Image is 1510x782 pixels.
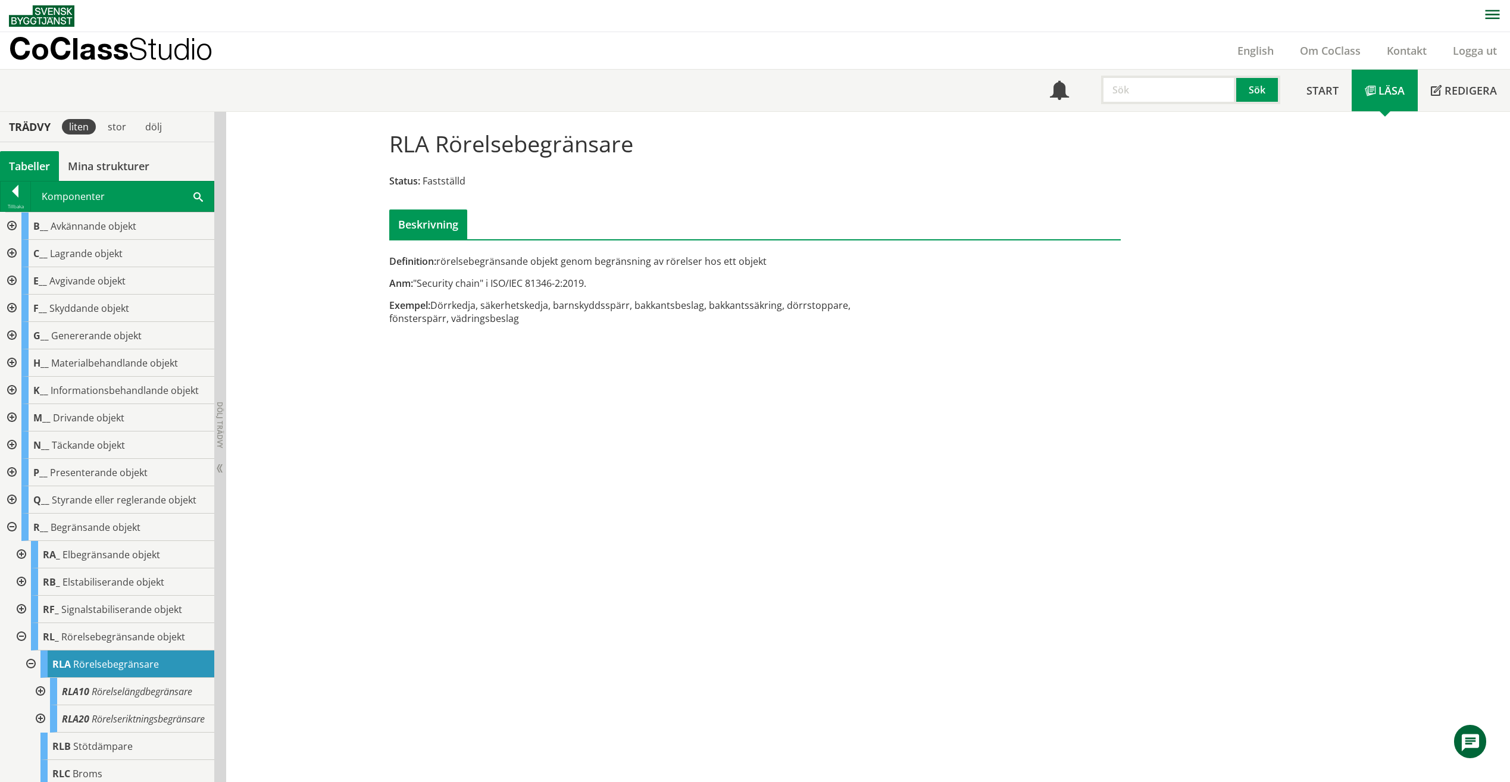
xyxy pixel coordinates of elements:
[1224,43,1287,58] a: English
[101,119,133,134] div: stor
[138,119,169,134] div: dölj
[33,329,49,342] span: G__
[62,119,96,134] div: liten
[61,603,182,616] span: Signalstabiliserande objekt
[33,466,48,479] span: P__
[50,466,148,479] span: Presenterande objekt
[33,411,51,424] span: M__
[31,182,214,211] div: Komponenter
[389,209,467,239] div: Beskrivning
[52,740,71,753] span: RLB
[1374,43,1440,58] a: Kontakt
[51,220,136,233] span: Avkännande objekt
[51,521,140,534] span: Begränsande objekt
[389,255,436,268] span: Definition:
[49,302,129,315] span: Skyddande objekt
[52,767,70,780] span: RLC
[33,220,48,233] span: B__
[62,548,160,561] span: Elbegränsande objekt
[53,411,124,424] span: Drivande objekt
[33,439,49,452] span: N__
[1306,83,1339,98] span: Start
[43,575,60,589] span: RB_
[61,630,185,643] span: Rörelsebegränsande objekt
[1050,82,1069,101] span: Notifikationer
[389,277,871,290] div: "Security chain" i ISO/IEC 81346-2:2019.
[62,712,89,725] span: RLA20
[2,120,57,133] div: Trädvy
[1440,43,1510,58] a: Logga ut
[73,767,102,780] span: Broms
[423,174,465,187] span: Fastställd
[33,384,48,397] span: K__
[50,247,123,260] span: Lagrande objekt
[389,299,430,312] span: Exempel:
[49,274,126,287] span: Avgivande objekt
[215,402,225,448] span: Dölj trädvy
[52,493,196,506] span: Styrande eller reglerande objekt
[92,685,192,698] span: Rörelselängdbegränsare
[193,190,203,202] span: Sök i tabellen
[389,277,413,290] span: Anm:
[62,575,164,589] span: Elstabiliserande objekt
[73,658,159,671] span: Rörelsebegränsare
[33,274,47,287] span: E__
[43,630,59,643] span: RL_
[9,42,212,55] p: CoClass
[51,384,199,397] span: Informationsbehandlande objekt
[389,174,420,187] span: Status:
[1445,83,1497,98] span: Redigera
[1287,43,1374,58] a: Om CoClass
[389,299,871,325] div: Dörrkedja, säkerhetskedja, barnskyddsspärr, bakkantsbeslag, bakkantssäkring, dörrstoppare, fönste...
[52,439,125,452] span: Täckande objekt
[129,31,212,66] span: Studio
[1418,70,1510,111] a: Redigera
[1,202,30,211] div: Tillbaka
[62,685,89,698] span: RLA10
[1101,76,1236,104] input: Sök
[33,247,48,260] span: C__
[92,712,205,725] span: Rörelseriktningsbegränsare
[52,658,71,671] span: RLA
[1293,70,1352,111] a: Start
[51,356,178,370] span: Materialbehandlande objekt
[389,130,633,157] h1: RLA Rörelsebegränsare
[9,32,238,69] a: CoClassStudio
[43,548,60,561] span: RA_
[1236,76,1280,104] button: Sök
[33,493,49,506] span: Q__
[51,329,142,342] span: Genererande objekt
[43,603,59,616] span: RF_
[389,255,871,268] div: rörelsebegränsande objekt genom begränsning av rörelser hos ett objekt
[1378,83,1405,98] span: Läsa
[33,302,47,315] span: F__
[33,356,49,370] span: H__
[73,740,133,753] span: Stötdämpare
[1352,70,1418,111] a: Läsa
[33,521,48,534] span: R__
[59,151,158,181] a: Mina strukturer
[9,5,74,27] img: Svensk Byggtjänst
